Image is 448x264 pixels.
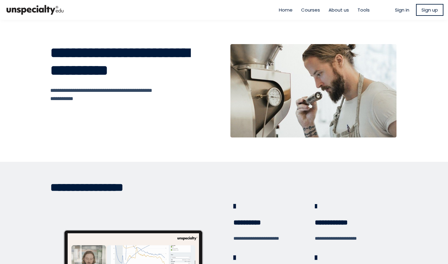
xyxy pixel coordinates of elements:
a: Sign up [416,4,443,16]
span: Sign up [421,6,438,13]
a: About us [329,6,349,13]
a: Home [279,6,293,13]
a: Sign in [395,6,409,13]
a: Courses [301,6,320,13]
a: Tools [357,6,370,13]
img: bc390a18feecddb333977e298b3a00a1.png [5,2,66,17]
